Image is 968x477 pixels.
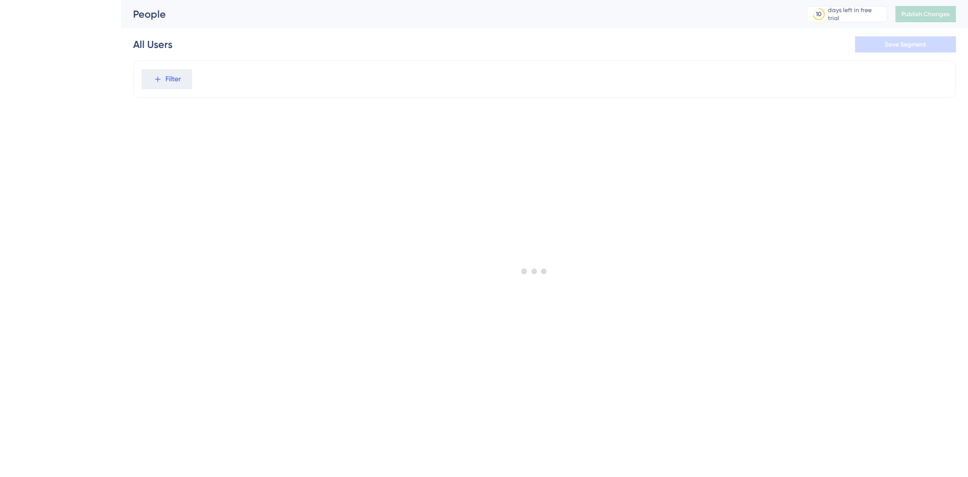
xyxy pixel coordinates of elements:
span: Publish Changes [901,10,950,18]
div: days left in free trial [828,6,884,22]
div: People [133,7,781,21]
div: 10 [816,10,822,18]
button: Save Segment [855,36,956,52]
div: All Users [133,37,172,51]
button: Publish Changes [895,6,956,22]
span: Save Segment [885,40,926,48]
